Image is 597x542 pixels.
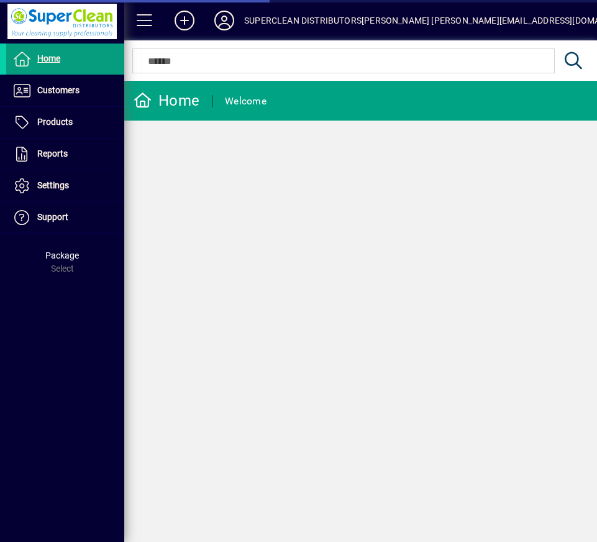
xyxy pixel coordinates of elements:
[165,9,204,32] button: Add
[225,91,267,111] div: Welcome
[37,117,73,127] span: Products
[6,75,124,106] a: Customers
[37,53,60,63] span: Home
[6,170,124,201] a: Settings
[6,139,124,170] a: Reports
[134,91,199,111] div: Home
[45,250,79,260] span: Package
[6,202,124,233] a: Support
[204,9,244,32] button: Profile
[37,85,80,95] span: Customers
[37,149,68,158] span: Reports
[244,11,362,30] div: SUPERCLEAN DISTRIBUTORS
[6,107,124,138] a: Products
[37,212,68,222] span: Support
[37,180,69,190] span: Settings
